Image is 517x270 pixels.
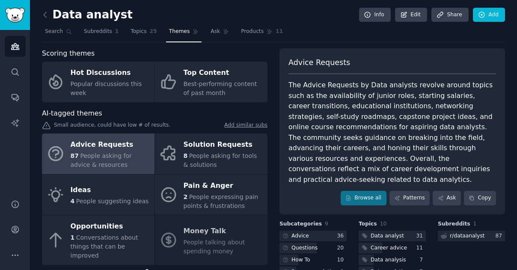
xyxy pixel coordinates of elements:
div: 7 [419,256,426,264]
div: Advice [291,232,309,240]
a: Ask [433,191,461,205]
a: Share [431,8,468,22]
a: Opportunities1Conversations about things that can be improved [42,215,155,265]
a: Data analysis7 [359,255,426,265]
span: Best-performing content of past month [184,80,257,96]
span: Scoring themes [42,48,95,59]
a: Browse all [341,191,386,205]
a: Search [42,25,75,42]
div: Pain & Anger [184,179,263,193]
span: 9 [325,221,328,227]
span: Subcategories [279,220,322,228]
a: Solution Requests8People asking for tools & solutions [155,134,267,174]
div: Opportunities [71,220,150,234]
span: People asking for tools & solutions [184,152,257,168]
span: Popular discussions this week [71,80,142,96]
div: 10 [337,256,347,264]
span: Ask [211,28,220,36]
span: Themes [169,28,190,36]
div: 11 [416,244,426,252]
a: Edit [395,8,427,22]
span: Search [45,28,63,36]
span: Topics [359,220,377,228]
span: People suggesting ideas [76,198,149,205]
a: Info [359,8,391,22]
div: Advice Requests [71,138,150,152]
div: Small audience, could have low # of results. [42,122,267,131]
span: Products [241,28,264,36]
div: Top Content [184,66,263,80]
span: 1 [473,221,477,227]
div: 36 [337,232,347,240]
a: Advice36 [279,231,347,241]
div: 87 [495,232,505,240]
span: People expressing pain points & frustrations [184,193,258,209]
a: Data analyst31 [359,231,426,241]
div: How To [291,256,310,264]
span: 1 [115,28,119,36]
a: Add [473,8,505,22]
a: Top ContentBest-performing content of past month [155,62,267,102]
a: r/dataanalyst87 [438,231,505,241]
a: Themes [166,25,202,42]
a: Advice Requests87People asking for advice & resources [42,134,155,174]
span: 4 [71,198,75,205]
span: Topics [131,28,146,36]
div: r/ dataanalyst [450,232,484,240]
a: Patterns [389,191,430,205]
a: Ask [208,25,232,42]
div: Questions [291,244,318,252]
div: 20 [337,244,347,252]
span: People asking for advice & resources [71,152,132,168]
a: Hot DiscussionsPopular discussions this week [42,62,155,102]
span: Subreddits [438,220,470,228]
div: Ideas [71,184,149,197]
span: 1 [71,234,75,241]
span: 87 [71,152,79,159]
div: The Advice Requests by Data analysts revolve around topics such as the availability of junior rol... [288,80,496,185]
span: Advice Requests [288,57,350,68]
span: 25 [150,28,157,36]
a: Subreddits1 [81,25,122,42]
span: Conversations about things that can be improved [71,234,138,259]
a: Add similar subs [224,122,267,131]
h2: Data analyst [42,8,133,22]
span: 2 [184,193,188,200]
div: 31 [416,232,426,240]
a: Ideas4People suggesting ideas [42,175,155,215]
a: Pain & Anger2People expressing pain points & frustrations [155,175,267,215]
a: Career advice11 [359,243,426,253]
div: Data analysis [371,256,406,264]
div: Solution Requests [184,138,263,152]
div: Career advice [371,244,407,252]
a: Topics25 [128,25,160,42]
a: How To10 [279,255,347,265]
span: Subreddits [84,28,112,36]
a: Questions20 [279,243,347,253]
div: Data analyst [371,232,404,240]
div: Hot Discussions [71,66,150,80]
a: Products11 [238,25,286,42]
span: AI-tagged themes [42,108,102,119]
span: 10 [380,221,387,227]
button: Copy [464,191,496,205]
span: 11 [276,28,283,36]
img: GummySearch logo [5,8,25,23]
span: 8 [184,152,188,159]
